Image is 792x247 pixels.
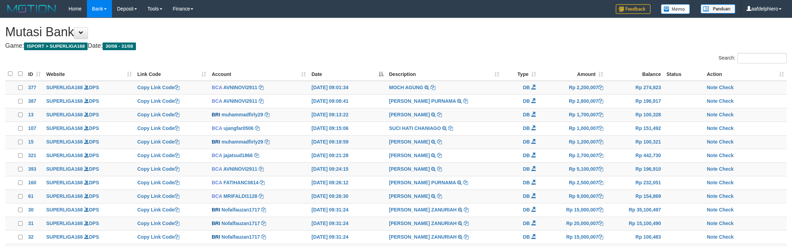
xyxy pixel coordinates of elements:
td: [DATE] 09:13:22 [309,108,386,122]
a: SUPERLIGA168 [46,166,83,172]
span: BRI [212,234,220,240]
a: Copy Nofalfauzan1717 to clipboard [261,234,266,240]
a: SUCI HATI CHANIAGO [389,125,441,131]
a: Copy Link Code [137,234,179,240]
td: Rp 151,492 [606,122,664,135]
span: BCA [212,153,222,158]
a: SUPERLIGA168 [46,234,83,240]
th: Description: activate to sort column ascending [386,67,502,81]
a: Copy Link Code [137,98,179,104]
a: Copy Link Code [137,153,179,158]
td: [DATE] 09:26:12 [309,176,386,190]
td: [DATE] 09:08:41 [309,94,386,108]
td: DPS [43,94,135,108]
th: Type: activate to sort column ascending [502,67,539,81]
span: BCA [212,98,222,104]
a: [PERSON_NAME] PURNAMA [389,98,456,104]
td: Rp 20,000,007 [539,217,606,230]
a: Copy HELMI BUDI PURNAMA to clipboard [463,98,468,104]
span: BCA [212,85,222,90]
a: Copy Rp 2,500,007 to clipboard [598,180,603,185]
a: Note [707,221,718,226]
a: Copy IRMA PURNAMASARI to clipboard [437,153,442,158]
a: [PERSON_NAME] [389,166,430,172]
td: Rp 232,051 [606,176,664,190]
a: SUPERLIGA168 [46,112,83,117]
a: jajatsud1866 [224,153,253,158]
a: Copy NOFAL ZANURIAH to clipboard [464,221,469,226]
a: Note [707,112,718,117]
img: MOTION_logo.png [5,3,58,14]
span: DB [523,234,530,240]
td: Rp 35,100,497 [606,203,664,217]
a: Copy Link Code [137,207,179,213]
a: SUPERLIGA168 [46,207,83,213]
a: Check [719,180,734,185]
a: Copy muhammadfirly29 to clipboard [265,112,269,117]
td: Rp 196,917 [606,94,664,108]
td: Rp 15,000,007 [539,230,606,244]
a: muhammadfirly29 [221,112,263,117]
a: [PERSON_NAME] ZANURIAH [389,207,456,213]
td: [DATE] 09:31:24 [309,203,386,217]
td: Rp 15,100,490 [606,217,664,230]
a: Copy Rp 9,000,007 to clipboard [598,193,603,199]
span: 31 [28,221,34,226]
a: Check [719,85,734,90]
a: Check [719,112,734,117]
a: Note [707,166,718,172]
a: Copy Link Code [137,112,179,117]
a: FATIHANC0614 [224,180,259,185]
a: SUPERLIGA168 [46,180,83,185]
td: Rp 100,328 [606,108,664,122]
a: [PERSON_NAME] [389,112,430,117]
a: Nofalfauzan1717 [221,221,260,226]
a: SUPERLIGA168 [46,221,83,226]
a: Copy Rp 5,100,007 to clipboard [598,166,603,172]
span: 393 [28,166,36,172]
td: Rp 2,700,007 [539,149,606,162]
td: Rp 274,923 [606,81,664,95]
span: DB [523,180,530,185]
span: 377 [28,85,36,90]
a: Copy Link Code [137,85,179,90]
a: Copy Rp 2,200,007 to clipboard [598,85,603,90]
a: [PERSON_NAME] ZANURIAH [389,221,456,226]
td: DPS [43,217,135,230]
a: MOCH AGUNG [389,85,423,90]
h4: Game: Date: [5,43,787,49]
a: [PERSON_NAME] [389,139,430,145]
span: 13 [28,112,34,117]
a: Copy MOCH AGUNG to clipboard [430,85,435,90]
a: AVNINOVI2911 [223,85,257,90]
th: Website: activate to sort column ascending [43,67,135,81]
a: Check [719,139,734,145]
span: 387 [28,98,36,104]
a: Copy AVNINOVI2911 to clipboard [259,98,264,104]
span: DB [523,221,530,226]
a: Note [707,98,718,104]
a: Copy Link Code [137,166,179,172]
a: Note [707,85,718,90]
a: Copy MUHAMMAD FIRLY to clipboard [437,139,442,145]
td: DPS [43,162,135,176]
a: Note [707,139,718,145]
a: Nofalfauzan1717 [221,207,260,213]
a: Copy ujangfar0506 to clipboard [255,125,260,131]
a: Nofalfauzan1717 [221,234,260,240]
td: Rp 1,700,007 [539,108,606,122]
span: DB [523,193,530,199]
td: DPS [43,108,135,122]
a: muhammadfirly29 [221,139,263,145]
a: Note [707,207,718,213]
td: DPS [43,135,135,149]
a: Copy MUHAMMAD FIRLY to clipboard [437,112,442,117]
td: Rp 100,483 [606,230,664,244]
span: BRI [212,207,220,213]
span: DB [523,153,530,158]
a: Note [707,153,718,158]
a: Copy Rp 15,000,007 to clipboard [598,234,603,240]
a: Copy Link Code [137,139,179,145]
a: MRIFALDI1128 [224,193,257,199]
td: Rp 442,730 [606,149,664,162]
